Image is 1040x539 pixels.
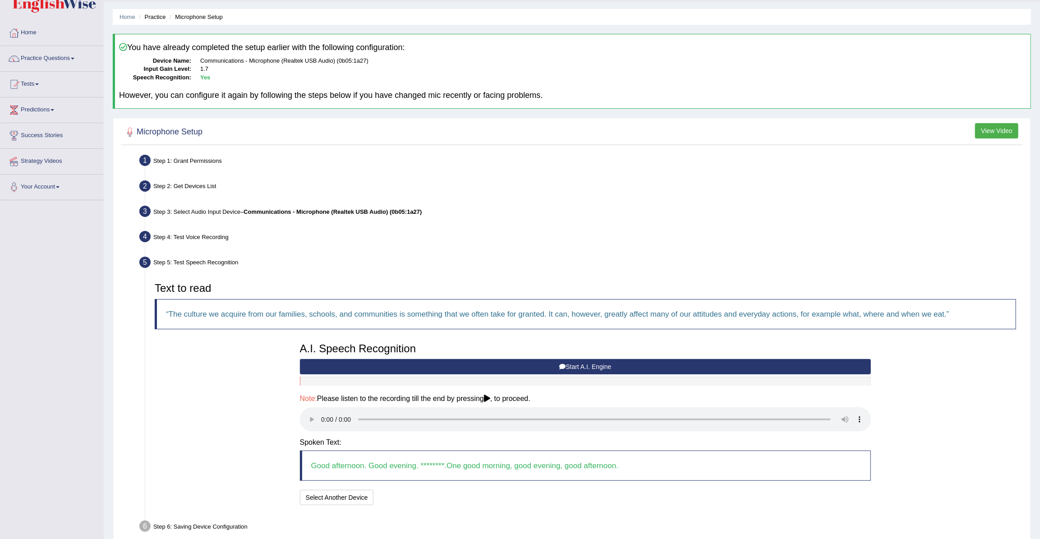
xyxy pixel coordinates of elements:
[300,395,871,403] h4: Please listen to the recording till the end by pressing , to proceed.
[155,282,1016,294] h3: Text to read
[240,208,422,215] span: –
[119,57,191,65] dt: Device Name:
[975,123,1018,138] button: View Video
[200,65,1026,74] dd: 1.7
[135,178,1026,198] div: Step 2: Get Devices List
[135,228,1026,248] div: Step 4: Test Voice Recording
[135,203,1026,223] div: Step 3: Select Audio Input Device
[119,43,1026,52] h4: You have already completed the setup earlier with the following configuration:
[119,65,191,74] dt: Input Gain Level:
[166,310,949,318] q: The culture we acquire from our families, schools, and communities is something that we often tak...
[119,74,191,82] dt: Speech Recognition:
[0,97,103,120] a: Predictions
[0,46,103,69] a: Practice Questions
[0,175,103,197] a: Your Account
[300,451,871,481] blockquote: Good afternoon. Good evening. ********.One good morning, good evening, good afternoon.
[135,152,1026,172] div: Step 1: Grant Permissions
[135,518,1026,538] div: Step 6: Saving Device Configuration
[300,395,317,402] span: Note:
[0,20,103,43] a: Home
[120,14,135,20] a: Home
[200,74,210,81] b: Yes
[300,438,871,447] h4: Spoken Text:
[300,490,374,505] button: Select Another Device
[119,91,1026,100] h4: However, you can configure it again by following the steps below if you have changed mic recently...
[0,123,103,146] a: Success Stories
[300,343,871,355] h3: A.I. Speech Recognition
[137,13,166,21] li: Practice
[244,208,422,215] b: Communications - Microphone (Realtek USB Audio) (0b05:1a27)
[167,13,223,21] li: Microphone Setup
[0,72,103,94] a: Tests
[135,254,1026,274] div: Step 5: Test Speech Recognition
[300,359,871,374] button: Start A.I. Engine
[0,149,103,171] a: Strategy Videos
[123,125,202,139] h2: Microphone Setup
[200,57,1026,65] dd: Communications - Microphone (Realtek USB Audio) (0b05:1a27)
